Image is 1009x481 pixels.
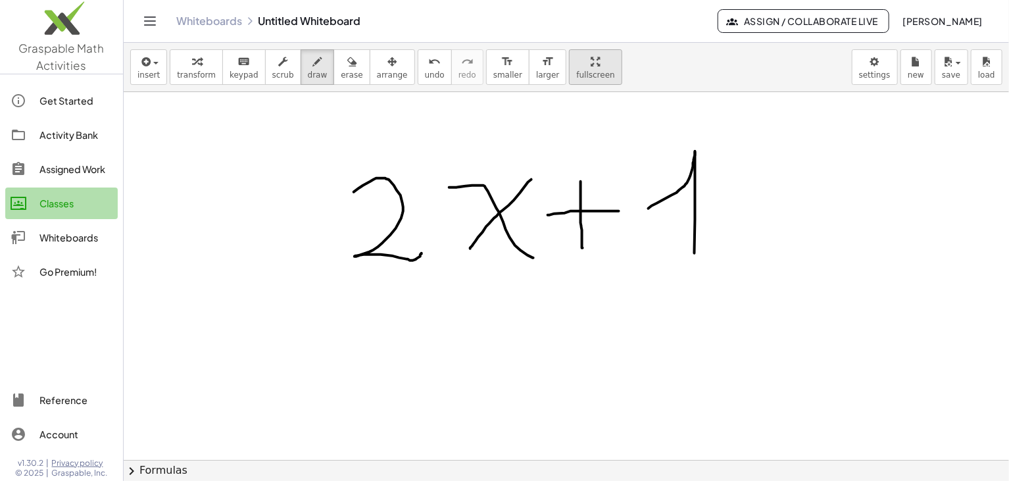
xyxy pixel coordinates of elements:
button: redoredo [451,49,483,85]
span: insert [137,70,160,80]
div: Activity Bank [39,127,112,143]
span: smaller [493,70,522,80]
button: insert [130,49,167,85]
button: transform [170,49,223,85]
button: settings [852,49,898,85]
div: Go Premium! [39,264,112,280]
button: [PERSON_NAME] [892,9,993,33]
div: Account [39,426,112,442]
button: new [900,49,932,85]
a: Assigned Work [5,153,118,185]
button: format_sizelarger [529,49,566,85]
a: Whiteboards [5,222,118,253]
span: | [47,468,49,478]
div: Assigned Work [39,161,112,177]
i: format_size [501,54,514,70]
span: erase [341,70,362,80]
a: Reference [5,384,118,416]
span: draw [308,70,328,80]
span: v1.30.2 [18,458,44,468]
span: scrub [272,70,294,80]
a: Classes [5,188,118,219]
div: Whiteboards [39,230,112,245]
span: new [908,70,924,80]
span: arrange [377,70,408,80]
a: Account [5,418,118,450]
div: Reference [39,392,112,408]
span: transform [177,70,216,80]
div: Classes [39,195,112,211]
span: [PERSON_NAME] [902,15,983,27]
button: arrange [370,49,415,85]
span: chevron_right [124,463,139,479]
button: keyboardkeypad [222,49,266,85]
button: erase [333,49,370,85]
button: save [935,49,968,85]
span: keypad [230,70,258,80]
button: Assign / Collaborate Live [718,9,889,33]
a: Privacy policy [52,458,108,468]
a: Activity Bank [5,119,118,151]
button: format_sizesmaller [486,49,529,85]
i: undo [428,54,441,70]
span: Graspable Math Activities [19,41,105,72]
span: load [978,70,995,80]
span: save [942,70,960,80]
i: format_size [541,54,554,70]
span: fullscreen [576,70,614,80]
span: undo [425,70,445,80]
button: fullscreen [569,49,622,85]
span: Graspable, Inc. [52,468,108,478]
span: redo [458,70,476,80]
button: draw [301,49,335,85]
button: chevron_rightFormulas [124,460,1009,481]
i: redo [461,54,474,70]
span: © 2025 [16,468,44,478]
button: undoundo [418,49,452,85]
span: larger [536,70,559,80]
button: Toggle navigation [139,11,160,32]
span: Assign / Collaborate Live [729,15,878,27]
span: | [47,458,49,468]
a: Whiteboards [176,14,242,28]
i: keyboard [237,54,250,70]
a: Get Started [5,85,118,116]
span: settings [859,70,891,80]
button: load [971,49,1002,85]
button: scrub [265,49,301,85]
div: Get Started [39,93,112,109]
